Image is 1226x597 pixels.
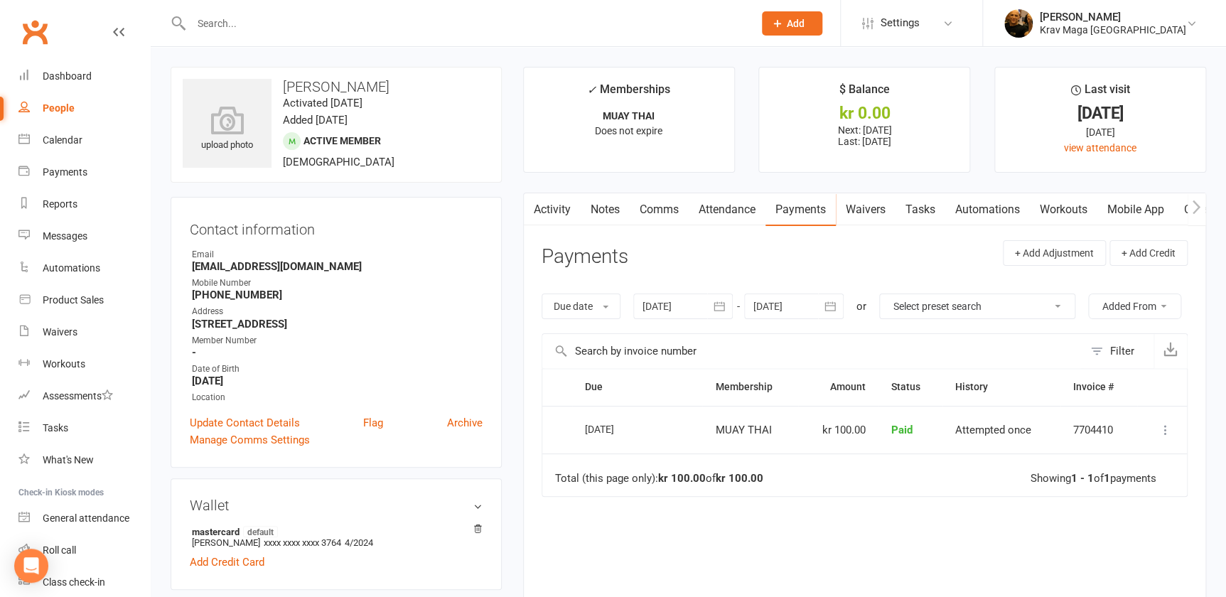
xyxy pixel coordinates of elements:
div: Messages [43,230,87,242]
a: Workouts [18,348,150,380]
div: Krav Maga [GEOGRAPHIC_DATA] [1040,23,1186,36]
p: Next: [DATE] Last: [DATE] [772,124,957,147]
input: Search... [187,14,743,33]
a: Activity [524,193,581,226]
span: Does not expire [595,125,662,136]
div: General attendance [43,512,129,524]
a: Waivers [18,316,150,348]
time: Activated [DATE] [283,97,362,109]
strong: kr 100.00 [716,472,763,485]
strong: - [192,346,483,359]
div: Filter [1110,343,1134,360]
span: xxxx xxxx xxxx 3764 [264,537,341,548]
th: Invoice # [1060,369,1137,405]
a: Dashboard [18,60,150,92]
th: Amount [798,369,878,405]
a: General attendance kiosk mode [18,502,150,534]
span: Active member [303,135,381,146]
span: Paid [891,424,913,436]
th: History [942,369,1060,405]
th: Due [572,369,703,405]
a: Payments [765,193,836,226]
div: or [856,298,866,315]
div: [DATE] [585,418,650,440]
button: Added From [1088,294,1181,319]
strong: kr 100.00 [658,472,706,485]
span: default [243,526,278,537]
div: Workouts [43,358,85,370]
a: Assessments [18,380,150,412]
span: Settings [881,7,920,39]
button: Add [762,11,822,36]
div: Tasks [43,422,68,434]
a: Automations [945,193,1030,226]
strong: [DATE] [192,375,483,387]
a: Update Contact Details [190,414,300,431]
a: view attendance [1064,142,1136,154]
div: Assessments [43,390,113,402]
strong: mastercard [192,526,475,537]
a: Tasks [18,412,150,444]
td: kr 100.00 [798,406,878,454]
h3: [PERSON_NAME] [183,79,490,95]
div: Address [192,305,483,318]
a: Roll call [18,534,150,566]
a: Payments [18,156,150,188]
h3: Payments [542,246,628,268]
div: Open Intercom Messenger [14,549,48,583]
td: 7704410 [1060,406,1137,454]
a: Attendance [689,193,765,226]
strong: [PHONE_NUMBER] [192,289,483,301]
div: Showing of payments [1031,473,1156,485]
div: $ Balance [839,80,890,106]
div: Product Sales [43,294,104,306]
a: Comms [630,193,689,226]
th: Membership [702,369,798,405]
a: Mobile App [1097,193,1174,226]
a: Archive [447,414,483,431]
div: Calendar [43,134,82,146]
span: [DEMOGRAPHIC_DATA] [283,156,394,168]
a: Reports [18,188,150,220]
strong: MUAY THAI [603,110,655,122]
div: Member Number [192,334,483,348]
img: thumb_image1537003722.png [1004,9,1033,38]
a: Add Credit Card [190,554,264,571]
strong: [STREET_ADDRESS] [192,318,483,330]
div: [DATE] [1008,124,1193,140]
button: Due date [542,294,620,319]
a: Tasks [896,193,945,226]
button: Filter [1083,334,1154,368]
div: Mobile Number [192,276,483,290]
div: What's New [43,454,94,466]
div: Memberships [587,80,670,107]
div: Date of Birth [192,362,483,376]
strong: 1 [1104,472,1110,485]
div: [PERSON_NAME] [1040,11,1186,23]
div: Payments [43,166,87,178]
div: Class check-in [43,576,105,588]
a: What's New [18,444,150,476]
h3: Contact information [190,216,483,237]
strong: 1 - 1 [1071,472,1094,485]
button: + Add Credit [1109,240,1188,266]
i: ✓ [587,83,596,97]
div: Waivers [43,326,77,338]
div: Total (this page only): of [555,473,763,485]
div: upload photo [183,106,271,153]
li: [PERSON_NAME] [190,524,483,550]
button: + Add Adjustment [1003,240,1106,266]
a: Flag [363,414,383,431]
div: Location [192,391,483,404]
a: Workouts [1030,193,1097,226]
div: People [43,102,75,114]
a: Clubworx [17,14,53,50]
div: Automations [43,262,100,274]
div: Roll call [43,544,76,556]
span: Attempted once [955,424,1031,436]
div: Last visit [1070,80,1129,106]
a: People [18,92,150,124]
span: 4/2024 [345,537,373,548]
a: Product Sales [18,284,150,316]
span: Add [787,18,805,29]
